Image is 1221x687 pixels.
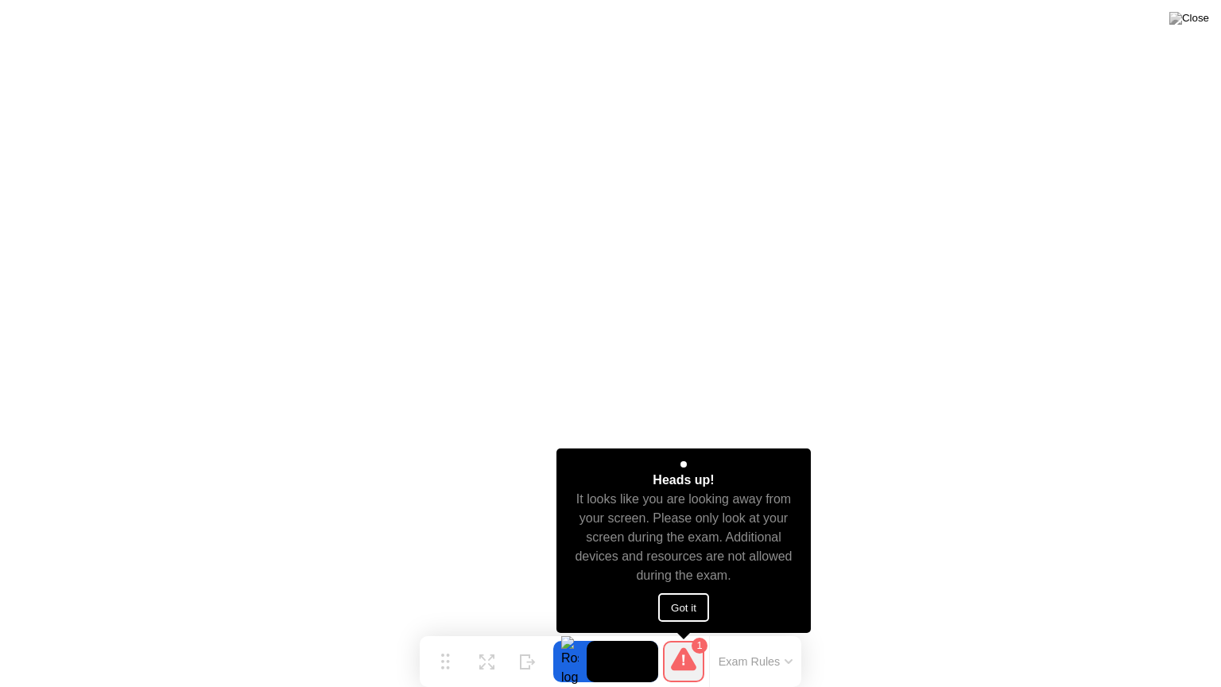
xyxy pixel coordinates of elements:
div: Heads up! [653,471,714,490]
button: Got it [658,593,709,622]
div: 1 [692,638,707,654]
div: It looks like you are looking away from your screen. Please only look at your screen during the e... [571,490,797,585]
img: Close [1169,12,1209,25]
button: Exam Rules [714,654,798,669]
